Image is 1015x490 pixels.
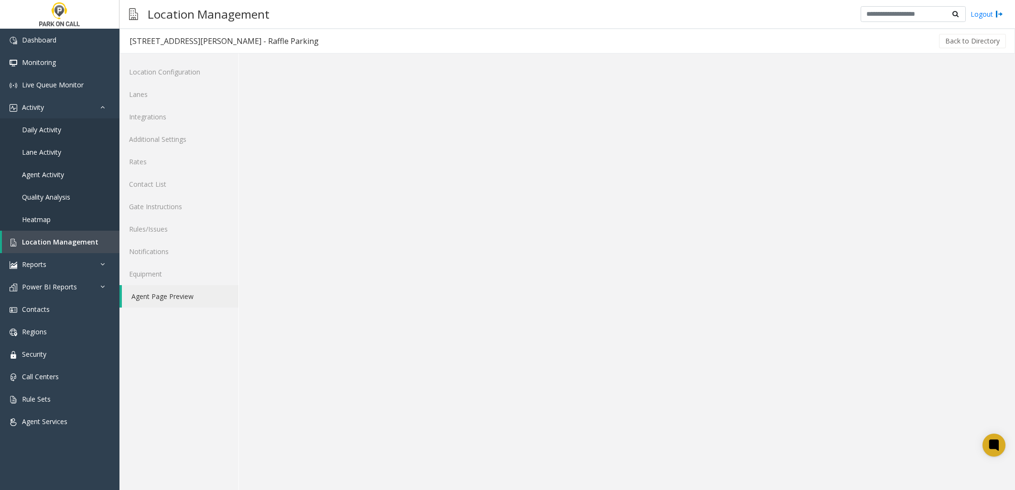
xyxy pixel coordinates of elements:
span: Security [22,350,46,359]
a: Location Management [2,231,119,253]
span: Contacts [22,305,50,314]
a: Additional Settings [119,128,238,150]
img: 'icon' [10,284,17,291]
span: Lane Activity [22,148,61,157]
span: Agent Activity [22,170,64,179]
a: Agent Page Preview [122,285,238,308]
a: Rules/Issues [119,218,238,240]
img: 'icon' [10,261,17,269]
span: Call Centers [22,372,59,381]
a: Rates [119,150,238,173]
img: 'icon' [10,351,17,359]
img: pageIcon [129,2,138,26]
h3: Location Management [143,2,274,26]
img: 'icon' [10,396,17,404]
img: 'icon' [10,329,17,336]
img: 'icon' [10,239,17,246]
img: 'icon' [10,418,17,426]
img: 'icon' [10,306,17,314]
a: Logout [971,9,1003,19]
span: Quality Analysis [22,192,70,202]
span: Live Queue Monitor [22,80,84,89]
span: Agent Services [22,417,67,426]
img: 'icon' [10,373,17,381]
img: 'icon' [10,59,17,67]
span: Monitoring [22,58,56,67]
span: Heatmap [22,215,51,224]
img: 'icon' [10,37,17,44]
span: Dashboard [22,35,56,44]
a: Equipment [119,263,238,285]
a: Integrations [119,106,238,128]
a: Lanes [119,83,238,106]
a: Contact List [119,173,238,195]
img: 'icon' [10,82,17,89]
span: Daily Activity [22,125,61,134]
a: Notifications [119,240,238,263]
a: Gate Instructions [119,195,238,218]
a: Location Configuration [119,61,238,83]
span: Reports [22,260,46,269]
img: logout [995,9,1003,19]
span: Activity [22,103,44,112]
span: Rule Sets [22,394,51,404]
span: Location Management [22,237,98,246]
span: Power BI Reports [22,282,77,291]
img: 'icon' [10,104,17,112]
div: [STREET_ADDRESS][PERSON_NAME] - Raffle Parking [130,35,319,47]
span: Regions [22,327,47,336]
button: Back to Directory [939,34,1006,48]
